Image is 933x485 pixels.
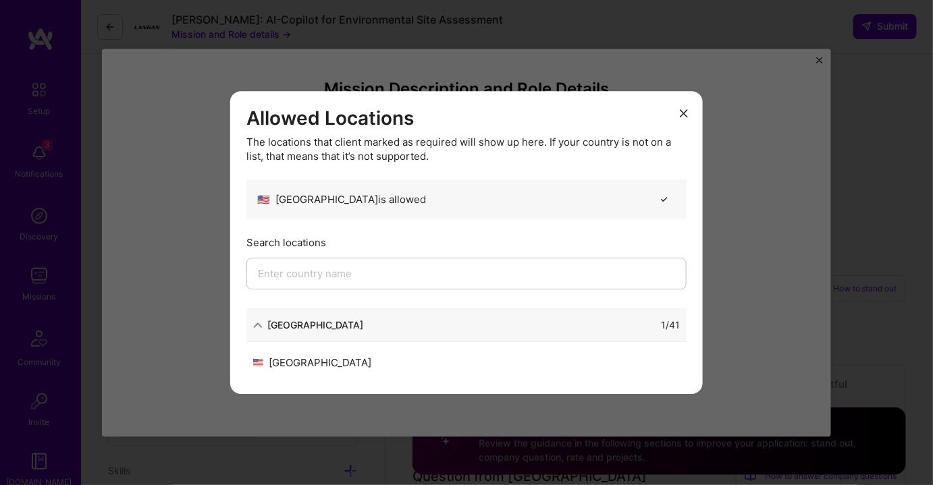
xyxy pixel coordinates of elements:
[246,107,687,130] h3: Allowed Locations
[246,135,687,163] div: The locations that client marked as required will show up here. If your country is not on a list,...
[230,91,703,395] div: modal
[246,235,687,250] div: Search locations
[267,318,363,332] div: [GEOGRAPHIC_DATA]
[257,192,270,206] span: 🇺🇸
[659,194,669,204] i: icon CheckBlack
[680,109,688,117] i: icon Close
[257,192,426,206] div: [GEOGRAPHIC_DATA] is allowed
[253,359,263,366] img: United States
[246,258,687,289] input: Enter country name
[253,320,263,330] i: icon ArrowDown
[253,355,466,370] div: [GEOGRAPHIC_DATA]
[661,318,680,332] div: 1 / 41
